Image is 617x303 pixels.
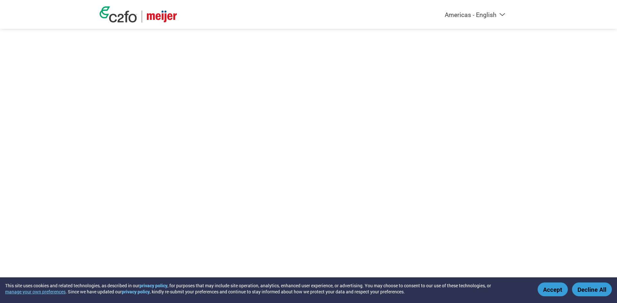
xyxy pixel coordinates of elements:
button: manage your own preferences [5,289,66,295]
img: Meijer [147,11,177,22]
img: c2fo logo [100,6,137,22]
a: privacy policy [139,282,167,289]
div: This site uses cookies and related technologies, as described in our , for purposes that may incl... [5,282,528,295]
a: privacy policy [122,289,150,295]
button: Decline All [572,282,612,296]
button: Accept [538,282,568,296]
